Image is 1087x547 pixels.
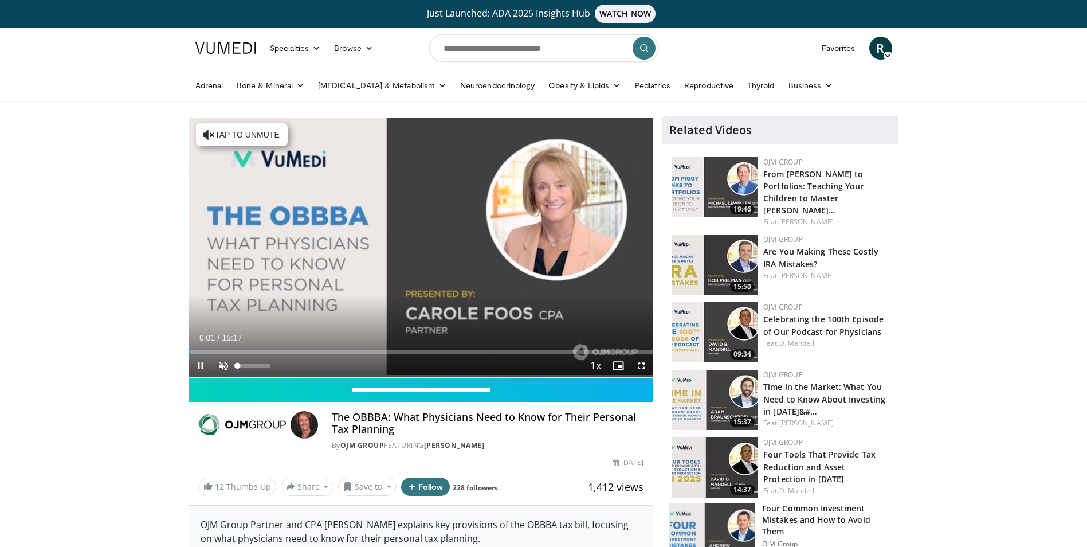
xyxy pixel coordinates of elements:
div: Feat. [763,338,889,349]
img: Avatar [291,411,318,439]
a: OJM Group [763,235,803,244]
button: Follow [401,478,450,496]
video-js: Video Player [189,116,653,378]
a: 14:37 [672,437,758,498]
span: 15:50 [730,282,755,292]
a: Business [782,74,840,97]
a: Neuroendocrinology [453,74,541,97]
a: 09:34 [672,302,758,362]
a: [PERSON_NAME] [779,217,834,226]
a: Favorites [815,37,862,60]
span: 09:34 [730,349,755,360]
span: WATCH NOW [595,5,656,23]
span: 14:37 [730,485,755,495]
a: OJM Group [763,437,803,447]
div: [DATE] [613,458,643,468]
img: 282c92bf-9480-4465-9a17-aeac8df0c943.150x105_q85_crop-smart_upscale.jpg [672,157,758,217]
a: Thyroid [740,74,782,97]
button: Share [281,478,334,496]
div: Progress Bar [189,350,653,354]
a: Four Tools That Provide Tax Reduction and Asset Protection in [DATE] [763,449,876,484]
div: Volume Level [238,364,270,368]
div: Feat. [763,418,889,428]
button: Playback Rate [584,354,607,377]
a: 19:46 [672,157,758,217]
img: 7438bed5-bde3-4519-9543-24a8eadaa1c2.150x105_q85_crop-smart_upscale.jpg [672,302,758,362]
a: [PERSON_NAME] [779,271,834,280]
span: 0:01 [199,333,215,342]
a: Bone & Mineral [230,74,311,97]
a: Are You Making These Costly IRA Mistakes? [763,246,878,269]
button: Fullscreen [630,354,653,377]
a: Browse [327,37,380,60]
div: Feat. [763,271,889,281]
a: Obesity & Lipids [541,74,627,97]
a: 12 Thumbs Up [198,478,276,495]
button: Enable picture-in-picture mode [607,354,630,377]
a: Adrenal [189,74,230,97]
div: By FEATURING [332,440,643,451]
div: Feat. [763,217,889,227]
span: 15:37 [730,417,755,427]
span: 15:17 [222,333,242,342]
span: 12 [215,481,224,492]
button: Pause [189,354,212,377]
a: R [869,37,892,60]
img: 4b415aee-9520-4d6f-a1e1-8e5e22de4108.150x105_q85_crop-smart_upscale.jpg [672,235,758,295]
a: Reproductive [677,74,740,97]
img: cfc453be-3f74-41d3-a301-0743b7c46f05.150x105_q85_crop-smart_upscale.jpg [672,370,758,430]
input: Search topics, interventions [429,34,658,62]
h4: The OBBBA: What Physicians Need to Know for Their Personal Tax Planning [332,411,643,436]
a: Just Launched: ADA 2025 Insights HubWATCH NOW [197,5,890,23]
a: Specialties [263,37,328,60]
button: Unmute [212,354,235,377]
a: D. Mandell [779,338,814,348]
a: Pediatrics [628,74,678,97]
a: 228 followers [453,483,498,493]
span: 19:46 [730,204,755,214]
a: OJM Group [340,440,384,450]
a: 15:37 [672,370,758,430]
a: OJM Group [763,157,803,167]
a: 15:50 [672,235,758,295]
a: OJM Group [763,370,803,380]
div: Feat. [763,486,889,496]
a: From [PERSON_NAME] to Portfolios: Teaching Your Children to Master [PERSON_NAME]… [763,169,864,216]
span: 1,412 views [588,480,643,494]
button: Save to [338,478,397,496]
span: / [218,333,220,342]
img: VuMedi Logo [195,42,256,54]
a: Celebrating the 100th Episode of Our Podcast for Physicians [763,314,884,337]
img: OJM Group [198,411,286,439]
img: 6704c0a6-4d74-4e2e-aaba-7698dfbc586a.150x105_q85_crop-smart_upscale.jpg [672,437,758,498]
a: [MEDICAL_DATA] & Metabolism [311,74,453,97]
a: OJM Group [763,302,803,312]
h3: Four Common Investment Mistakes and How to Avoid Them [762,503,891,537]
a: [PERSON_NAME] [779,418,834,428]
button: Tap to unmute [196,123,288,146]
a: Time in the Market: What You Need to Know About Investing in [DATE]&#… [763,381,885,416]
h4: Related Videos [669,123,752,137]
a: [PERSON_NAME] [424,440,485,450]
a: D. Mandell [779,486,814,495]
